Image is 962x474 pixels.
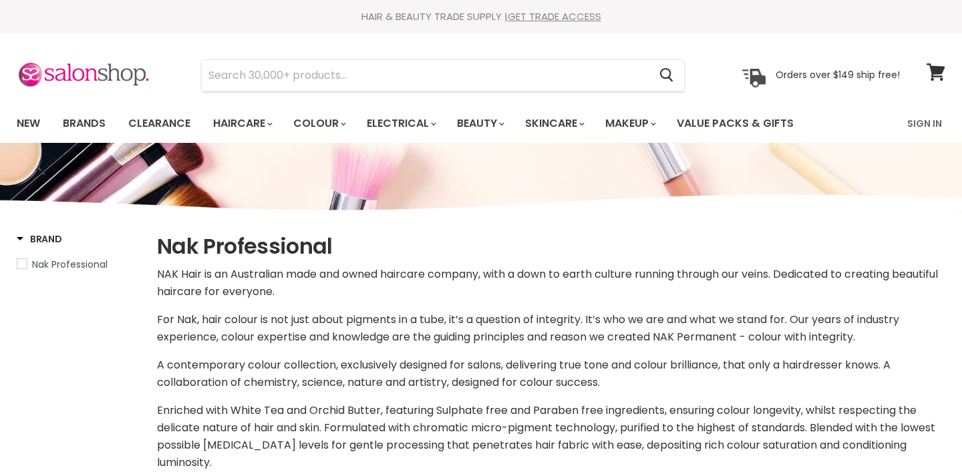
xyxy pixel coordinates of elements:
[7,104,852,143] ul: Main menu
[201,59,685,91] form: Product
[53,109,116,138] a: Brands
[595,109,664,138] a: Makeup
[17,257,140,272] a: Nak Professional
[118,109,200,138] a: Clearance
[157,232,945,260] h1: Nak Professional
[667,109,804,138] a: Value Packs & Gifts
[899,109,950,138] a: Sign In
[157,311,945,346] p: For Nak, hair colour is not just about pigments in a tube, it’s a question of integrity. It’s who...
[508,9,601,23] a: GET TRADE ACCESS
[776,69,900,81] p: Orders over $149 ship free!
[283,109,354,138] a: Colour
[515,109,593,138] a: Skincare
[7,109,50,138] a: New
[447,109,512,138] a: Beauty
[357,109,444,138] a: Electrical
[202,60,649,91] input: Search
[203,109,281,138] a: Haircare
[157,357,945,391] p: A contemporary colour collection, exclusively designed for salons, delivering true tone and colou...
[157,266,938,299] span: NAK Hair is an Australian made and owned haircare company, with a down to earth culture running t...
[649,60,684,91] button: Search
[17,232,62,246] h3: Brand
[157,402,945,471] p: Enriched with White Tea and Orchid Butter, featuring Sulphate free and Paraben free ingredients, ...
[32,258,108,271] span: Nak Professional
